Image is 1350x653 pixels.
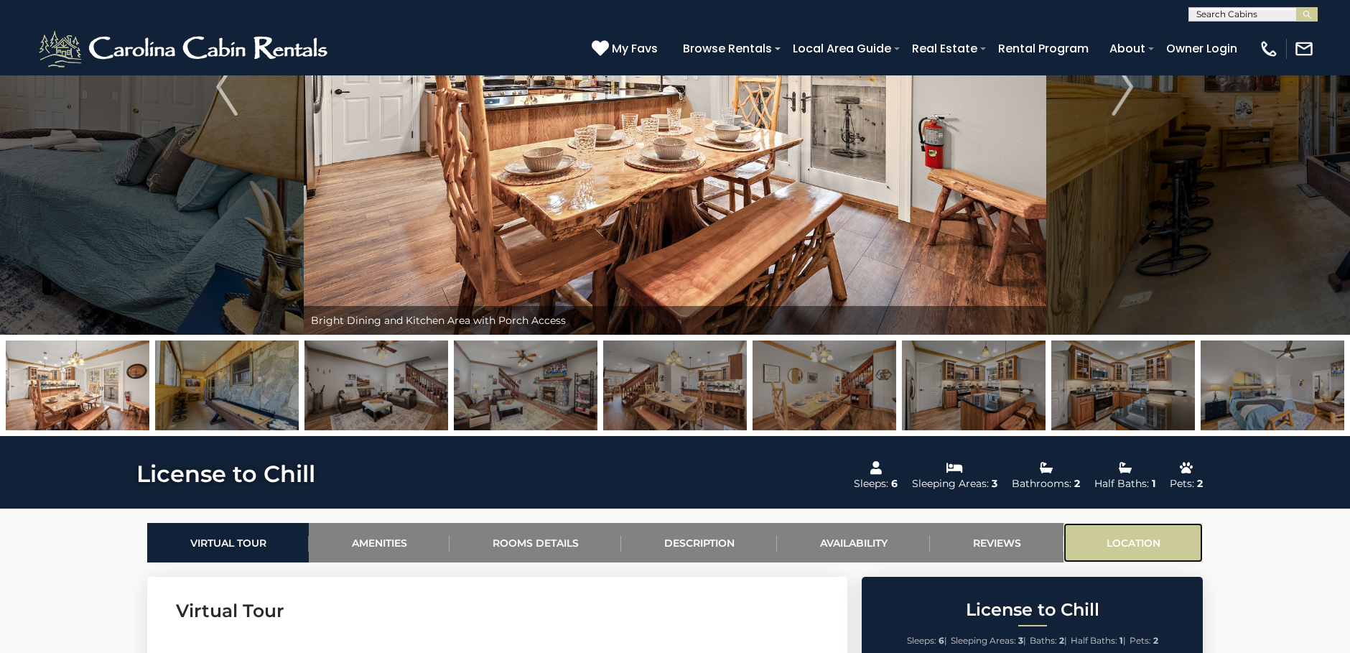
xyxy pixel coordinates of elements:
span: My Favs [612,40,658,57]
a: My Favs [592,40,661,58]
img: 163969562 [902,341,1046,430]
img: 163969568 [1201,341,1344,430]
span: Baths: [1030,635,1057,646]
img: White-1-2.png [36,27,334,70]
strong: 2 [1059,635,1064,646]
a: Rooms Details [450,523,621,562]
li: | [951,631,1026,650]
strong: 6 [939,635,944,646]
img: 163969557 [304,341,448,430]
strong: 1 [1119,635,1123,646]
img: 163969559 [6,341,149,430]
img: 163969563 [1051,341,1195,430]
a: Amenities [309,523,450,562]
strong: 2 [1153,635,1158,646]
img: 163969560 [603,341,747,430]
img: arrow [216,58,238,116]
div: Bright Dining and Kitchen Area with Porch Access [304,306,1046,335]
img: 163969556 [454,341,597,430]
a: Location [1063,523,1203,562]
a: About [1102,36,1153,61]
h3: Virtual Tour [176,598,819,624]
img: 164136953 [155,341,299,430]
img: mail-regular-white.png [1294,39,1314,59]
a: Local Area Guide [786,36,898,61]
a: Virtual Tour [147,523,309,562]
a: Availability [777,523,930,562]
a: Browse Rentals [676,36,779,61]
h2: License to Chill [865,601,1199,619]
a: Description [621,523,777,562]
img: phone-regular-white.png [1259,39,1279,59]
img: arrow [1112,58,1134,116]
span: Sleeps: [907,635,936,646]
a: Real Estate [905,36,984,61]
span: Sleeping Areas: [951,635,1016,646]
a: Owner Login [1159,36,1244,61]
li: | [1071,631,1126,650]
strong: 3 [1018,635,1023,646]
a: Rental Program [991,36,1096,61]
span: Pets: [1130,635,1151,646]
li: | [1030,631,1067,650]
a: Reviews [930,523,1063,562]
li: | [907,631,947,650]
span: Half Baths: [1071,635,1117,646]
img: 163969561 [753,341,896,430]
